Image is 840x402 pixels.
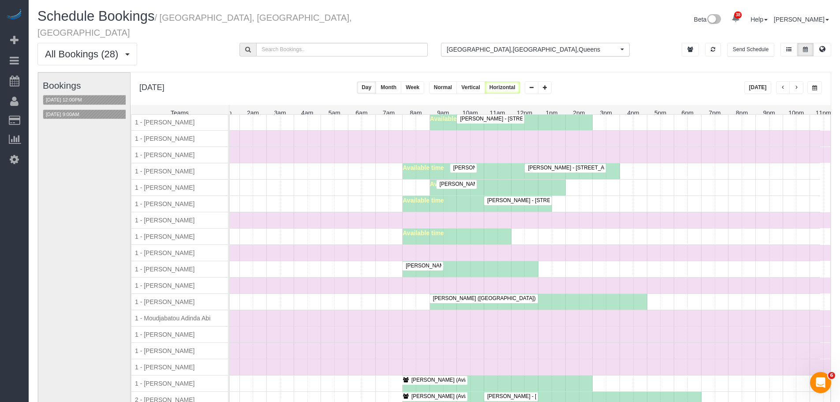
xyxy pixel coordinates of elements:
span: 7am [381,109,396,116]
button: [DATE] [744,81,772,94]
span: 4pm [625,109,641,116]
span: 1 - [PERSON_NAME] [133,217,196,224]
button: Horizontal [485,81,520,94]
span: 38 [734,11,742,19]
span: 1 - [PERSON_NAME] [133,200,196,207]
button: Vertical [456,81,485,94]
span: 10pm [787,109,806,116]
button: Week [401,81,424,94]
span: 2pm [571,109,586,116]
span: 1 - [PERSON_NAME] [133,331,196,338]
button: Day [357,81,376,94]
span: [PERSON_NAME] (Aviator Nation - [GEOGRAPHIC_DATA]) - [STREET_ADDRESS][PERSON_NAME][US_STATE] [407,377,681,383]
span: Available time [403,262,444,269]
span: 1 - [PERSON_NAME] [133,168,196,175]
span: Available time [430,115,471,122]
span: 11pm [814,109,833,116]
span: 1pm [544,109,560,116]
button: [DATE] 12:00PM [43,95,85,105]
span: 1 - [PERSON_NAME] [133,364,196,371]
span: 1 - [PERSON_NAME] [133,233,196,240]
button: [GEOGRAPHIC_DATA],[GEOGRAPHIC_DATA],Queens [441,43,630,56]
span: 1 - [PERSON_NAME] [133,282,196,289]
span: 1 - [PERSON_NAME] [133,266,196,273]
span: [PERSON_NAME] (Aviator Nation - [GEOGRAPHIC_DATA]) - [STREET_ADDRESS][PERSON_NAME][US_STATE] [407,393,681,399]
span: 12pm [515,109,534,116]
span: [GEOGRAPHIC_DATA] , [GEOGRAPHIC_DATA] , Queens [447,45,618,54]
input: Search Bookings.. [256,43,428,56]
button: [DATE] 9:00AM [43,110,82,119]
span: 1 - Moudjabatou Adinda Abi [133,315,212,322]
span: 4am [299,109,315,116]
span: 1 - [PERSON_NAME] [133,298,196,305]
ol: All Locations [441,43,630,56]
h3: Bookings [43,80,132,90]
span: Schedule Bookings [37,8,154,24]
span: All Bookings (28) [45,49,123,60]
button: All Bookings (28) [37,43,137,65]
span: 3pm [598,109,614,116]
span: 9am [435,109,451,116]
span: 8am [408,109,424,116]
span: 7pm [707,109,722,116]
span: 5pm [653,109,668,116]
span: 3am [273,109,288,116]
span: Available time [403,197,444,204]
a: [PERSON_NAME] [774,16,829,23]
a: 38 [727,9,744,28]
span: 11am [488,109,507,116]
span: 1 - [PERSON_NAME] [133,184,196,191]
span: 6pm [680,109,695,116]
span: 1 - [PERSON_NAME] [133,347,196,354]
span: 10am [461,109,480,116]
span: 8pm [734,109,750,116]
span: Available time [403,229,444,237]
span: 6am [354,109,369,116]
a: Beta [694,16,721,23]
span: 2am [245,109,261,116]
span: 9pm [761,109,777,116]
img: New interface [706,14,721,26]
button: Send Schedule [727,43,774,56]
span: 5am [327,109,342,116]
a: Help [750,16,768,23]
button: Month [376,81,401,94]
iframe: Intercom live chat [810,372,831,393]
button: Normal [429,81,457,94]
span: 1 - [PERSON_NAME] [133,249,196,256]
span: 1 - [PERSON_NAME] [133,380,196,387]
span: 1 - [PERSON_NAME] [133,135,196,142]
span: 1 - [PERSON_NAME] [133,151,196,158]
span: Teams [169,109,190,116]
img: Automaid Logo [5,9,23,21]
span: Available time [430,180,471,188]
small: / [GEOGRAPHIC_DATA], [GEOGRAPHIC_DATA], [GEOGRAPHIC_DATA] [37,13,352,38]
h2: [DATE] [139,81,164,92]
span: 1 - [PERSON_NAME] [133,119,196,126]
span: Available time [403,164,444,171]
span: 6 [828,372,835,379]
